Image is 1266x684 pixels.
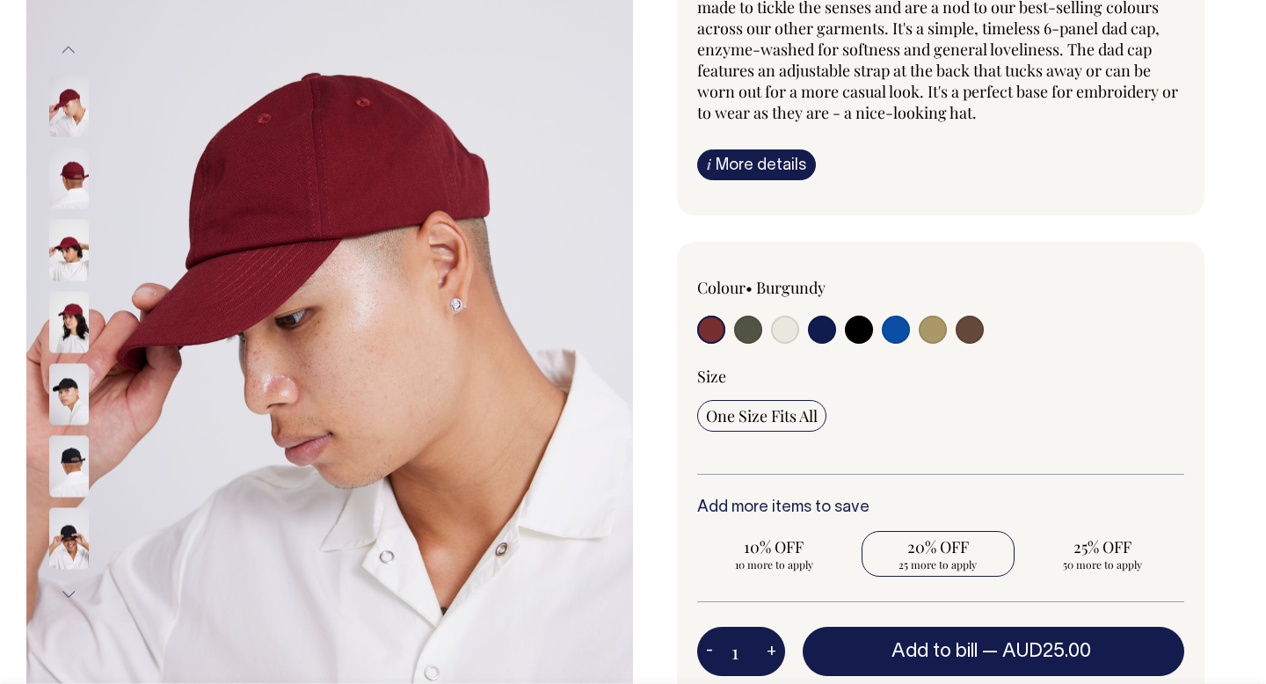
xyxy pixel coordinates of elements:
[49,220,89,281] img: burgundy
[1034,536,1170,557] span: 25% OFF
[870,557,1007,571] span: 25 more to apply
[758,634,785,669] button: +
[1025,531,1179,577] input: 25% OFF 50 more to apply
[55,31,82,70] button: Previous
[49,508,89,570] img: black
[697,400,826,432] input: One Size Fits All
[1002,643,1091,660] span: AUD25.00
[49,436,89,498] img: black
[870,536,1007,557] span: 20% OFF
[697,634,722,669] button: -
[756,277,826,298] label: Burgundy
[49,148,89,209] img: burgundy
[862,531,1015,577] input: 20% OFF 25 more to apply
[706,405,818,426] span: One Size Fits All
[697,366,1184,387] div: Size
[55,575,82,615] button: Next
[1034,557,1170,571] span: 50 more to apply
[49,76,89,137] img: burgundy
[706,557,842,571] span: 10 more to apply
[706,536,842,557] span: 10% OFF
[982,643,1095,660] span: —
[49,364,89,426] img: black
[891,643,978,660] span: Add to bill
[49,292,89,353] img: burgundy
[697,499,1184,517] h6: Add more items to save
[707,155,711,173] span: i
[697,531,851,577] input: 10% OFF 10 more to apply
[697,277,892,298] div: Colour
[803,627,1184,676] button: Add to bill —AUD25.00
[746,277,753,298] span: •
[697,149,816,180] a: iMore details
